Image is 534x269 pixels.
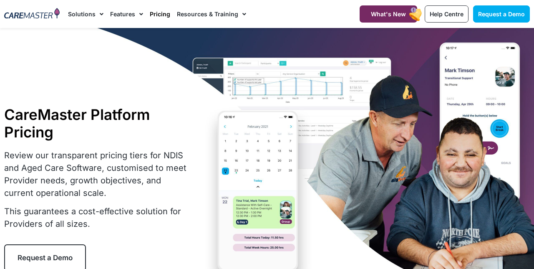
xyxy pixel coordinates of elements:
[18,254,73,262] span: Request a Demo
[4,149,191,199] p: Review our transparent pricing tiers for NDIS and Aged Care Software, customised to meet Provider...
[473,5,530,23] a: Request a Demo
[360,5,417,23] a: What's New
[4,8,60,20] img: CareMaster Logo
[371,10,406,18] span: What's New
[430,10,463,18] span: Help Centre
[478,10,525,18] span: Request a Demo
[4,205,191,230] p: This guarantees a cost-effective solution for Providers of all sizes.
[425,5,469,23] a: Help Centre
[4,106,191,141] h1: CareMaster Platform Pricing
